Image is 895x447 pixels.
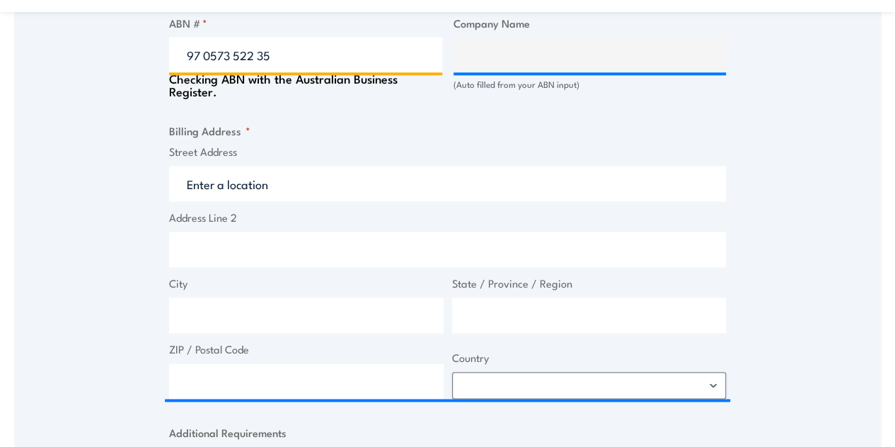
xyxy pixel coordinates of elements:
input: Enter a location [169,166,726,201]
div: Checking ABN with the Australian Business Register. [169,72,442,98]
div: (Auto filled from your ABN input) [454,78,727,91]
label: City [169,276,444,292]
label: Company Name [454,15,727,31]
label: Street Address [169,144,726,160]
label: Country [452,350,727,366]
legend: Billing Address [169,123,250,139]
label: State / Province / Region [452,276,727,292]
legend: Additional Requirements [169,424,287,440]
label: ABN # [169,15,442,31]
label: Address Line 2 [169,210,726,226]
label: ZIP / Postal Code [169,341,444,358]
